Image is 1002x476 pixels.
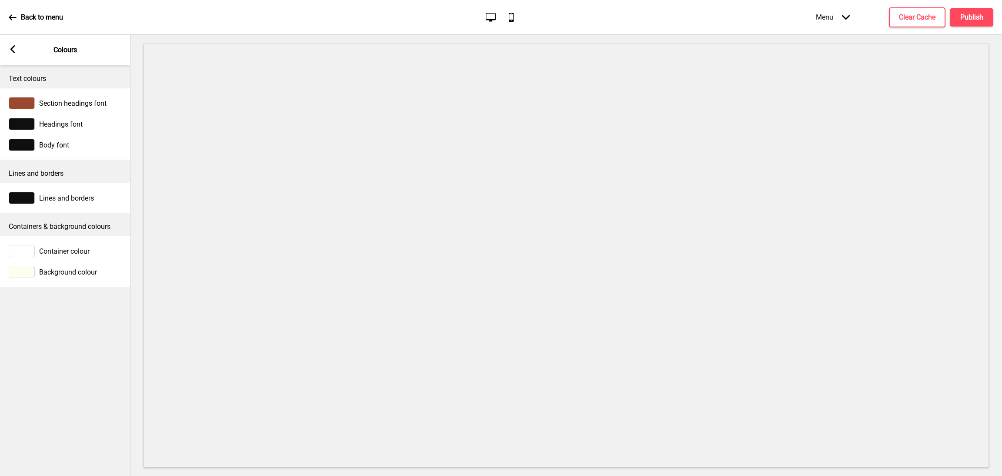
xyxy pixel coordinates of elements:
[9,192,122,204] div: Lines and borders
[9,6,63,29] a: Back to menu
[39,120,83,128] span: Headings font
[9,266,122,278] div: Background colour
[9,139,122,151] div: Body font
[53,45,77,55] p: Colours
[950,8,993,27] button: Publish
[9,222,122,231] p: Containers & background colours
[9,118,122,130] div: Headings font
[39,194,94,202] span: Lines and borders
[960,13,983,22] h4: Publish
[899,13,935,22] h4: Clear Cache
[9,169,122,178] p: Lines and borders
[807,4,858,30] div: Menu
[39,141,69,149] span: Body font
[9,74,122,84] p: Text colours
[39,99,107,107] span: Section headings font
[39,268,97,276] span: Background colour
[21,13,63,22] p: Back to menu
[39,247,90,255] span: Container colour
[9,245,122,257] div: Container colour
[889,7,945,27] button: Clear Cache
[9,97,122,109] div: Section headings font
